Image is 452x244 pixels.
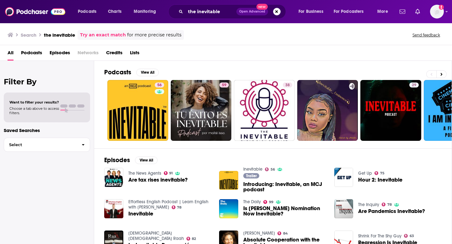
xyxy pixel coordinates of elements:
[50,48,70,61] a: Episodes
[283,82,292,88] a: 38
[104,68,159,76] a: PodcastsView All
[412,82,416,88] span: 29
[358,202,379,207] a: The Inquiry
[243,206,327,216] span: Is [PERSON_NAME] Nomination Now Inevitable?
[222,82,226,88] span: 59
[377,7,388,16] span: More
[410,235,414,237] span: 63
[5,6,65,18] img: Podchaser - Follow, Share and Rate Podcasts
[243,231,275,236] a: Tara Brach
[135,156,158,164] button: View All
[360,80,421,141] a: 29
[186,7,236,17] input: Search podcasts, credits, & more...
[78,7,96,16] span: Podcasts
[277,231,288,235] a: 84
[397,6,408,17] a: Show notifications dropdown
[128,177,188,183] a: Are tax rises inevitable?
[243,199,261,204] a: The Daily
[387,203,392,206] span: 78
[4,138,90,152] button: Select
[186,237,196,241] a: 82
[374,171,385,175] a: 75
[127,31,181,39] span: for more precise results
[106,48,122,61] a: Credits
[73,7,105,17] button: open menu
[358,233,401,239] a: Shrink For The Shy Guy
[108,7,121,16] span: Charts
[104,156,158,164] a: EpisodesView All
[219,171,238,190] img: Introducing: Inevitable, an MCJ podcast
[219,82,229,88] a: 59
[104,156,130,164] h2: Episodes
[130,48,139,61] a: Lists
[283,232,288,235] span: 84
[9,100,59,104] span: Want to filter your results?
[8,48,13,61] a: All
[239,10,265,13] span: Open Advanced
[373,7,396,17] button: open menu
[9,106,59,115] span: Choose a tab above to access filters.
[157,82,162,88] span: 56
[177,206,181,209] span: 78
[358,177,402,183] a: Hour 2: Inevitable
[4,143,77,147] span: Select
[134,7,156,16] span: Monitoring
[192,237,196,240] span: 82
[171,80,232,141] a: 59
[382,203,392,206] a: 78
[358,209,425,214] a: Are Pandemics Inevitable?
[334,7,364,16] span: For Podcasters
[174,4,292,19] div: Search podcasts, credits, & more...
[219,199,238,218] img: Is Trump's Nomination Now Inevitable?
[128,199,208,210] a: Effortless English Podcast | Learn English with AJ Hoge
[104,7,125,17] a: Charts
[107,80,168,141] a: 56
[80,31,126,39] a: Try an exact match
[430,5,444,19] img: User Profile
[4,77,90,86] h2: Filter By
[136,69,159,76] button: View All
[129,7,164,17] button: open menu
[430,5,444,19] button: Show profile menu
[243,182,327,192] a: Introducing: Inevitable, an MCJ podcast
[243,206,327,216] a: Is Trump's Nomination Now Inevitable?
[128,211,153,216] a: Inevitable
[271,168,275,171] span: 56
[439,5,444,10] svg: Add a profile image
[104,199,123,218] img: Inevitable
[409,82,419,88] a: 29
[334,168,353,187] a: Hour 2: Inevitable
[269,201,273,204] span: 99
[413,6,422,17] a: Show notifications dropdown
[21,32,36,38] h3: Search
[234,80,295,141] a: 38
[128,231,184,241] a: Iglesia Cristiana Biblica Raah
[169,172,173,175] span: 91
[404,234,414,238] a: 63
[172,205,182,209] a: 78
[104,168,123,187] img: Are tax rises inevitable?
[285,82,290,88] span: 38
[236,8,268,15] button: Open AdvancedNew
[380,172,385,175] span: 75
[263,200,273,204] a: 99
[155,82,164,88] a: 56
[21,48,42,61] a: Podcasts
[334,199,353,218] a: Are Pandemics Inevitable?
[44,32,75,38] h3: the inevitable
[246,174,257,178] span: Trailer
[430,5,444,19] span: Logged in as emily.benjamin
